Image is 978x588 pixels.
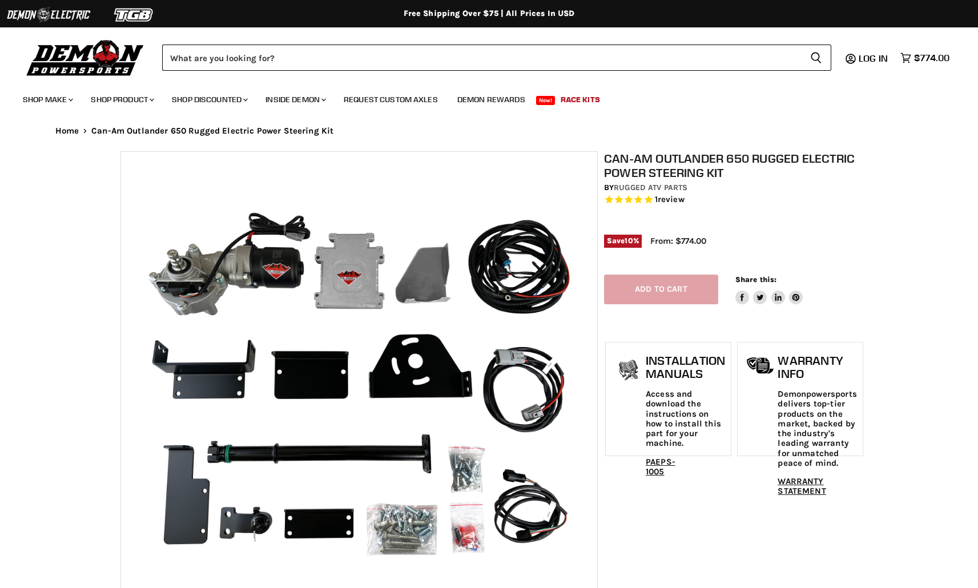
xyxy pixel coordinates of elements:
span: Save % [604,235,642,247]
span: Share this: [735,275,776,284]
form: Product [162,45,831,71]
nav: Breadcrumbs [33,126,946,136]
a: Inside Demon [257,88,333,111]
span: Can-Am Outlander 650 Rugged Electric Power Steering Kit [91,126,333,136]
h1: Can-Am Outlander 650 Rugged Electric Power Steering Kit [604,151,864,180]
a: $774.00 [895,50,955,66]
h1: Warranty Info [778,354,856,381]
img: Demon Powersports [23,37,148,78]
img: TGB Logo 2 [91,4,177,26]
span: 10 [625,236,633,245]
span: From: $774.00 [650,236,706,246]
div: Free Shipping Over $75 | All Prices In USD [33,9,946,19]
aside: Share this: [735,275,803,305]
div: by [604,182,864,194]
p: Demonpowersports delivers top-tier products on the market, backed by the industry's leading warra... [778,389,856,468]
a: Home [55,126,79,136]
img: install_manual-icon.png [614,357,643,385]
p: Access and download the instructions on how to install this part for your machine. [646,389,725,449]
input: Search [162,45,801,71]
h1: Installation Manuals [646,354,725,381]
img: Demon Electric Logo 2 [6,4,91,26]
span: Rated 5.0 out of 5 stars 1 reviews [604,194,864,206]
a: Rugged ATV Parts [614,183,687,192]
a: Shop Product [82,88,161,111]
span: review [658,195,685,205]
a: PAEPS-1005 [646,457,675,477]
span: New! [536,96,556,105]
a: Shop Discounted [163,88,255,111]
a: Race Kits [552,88,609,111]
button: Search [801,45,831,71]
a: Demon Rewards [449,88,534,111]
span: $774.00 [914,53,949,63]
a: WARRANTY STATEMENT [778,476,826,496]
a: Request Custom Axles [335,88,446,111]
span: Log in [859,53,888,64]
a: Log in [854,53,895,63]
span: 1 reviews [655,195,685,205]
img: warranty-icon.png [746,357,775,374]
ul: Main menu [14,83,947,111]
a: Shop Make [14,88,80,111]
